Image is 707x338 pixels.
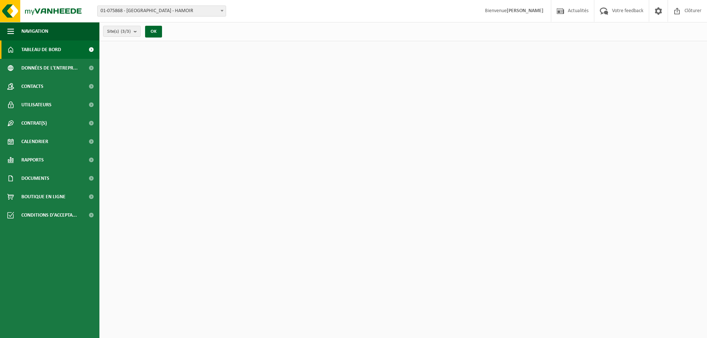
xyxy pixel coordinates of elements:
[98,6,226,16] span: 01-075868 - BELOURTHE - HAMOIR
[21,132,48,151] span: Calendrier
[21,59,78,77] span: Données de l'entrepr...
[21,96,52,114] span: Utilisateurs
[21,151,44,169] span: Rapports
[21,188,66,206] span: Boutique en ligne
[121,29,131,34] count: (3/3)
[21,114,47,132] span: Contrat(s)
[145,26,162,38] button: OK
[21,77,43,96] span: Contacts
[21,169,49,188] span: Documents
[21,22,48,40] span: Navigation
[21,206,77,224] span: Conditions d'accepta...
[103,26,141,37] button: Site(s)(3/3)
[107,26,131,37] span: Site(s)
[507,8,544,14] strong: [PERSON_NAME]
[21,40,61,59] span: Tableau de bord
[97,6,226,17] span: 01-075868 - BELOURTHE - HAMOIR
